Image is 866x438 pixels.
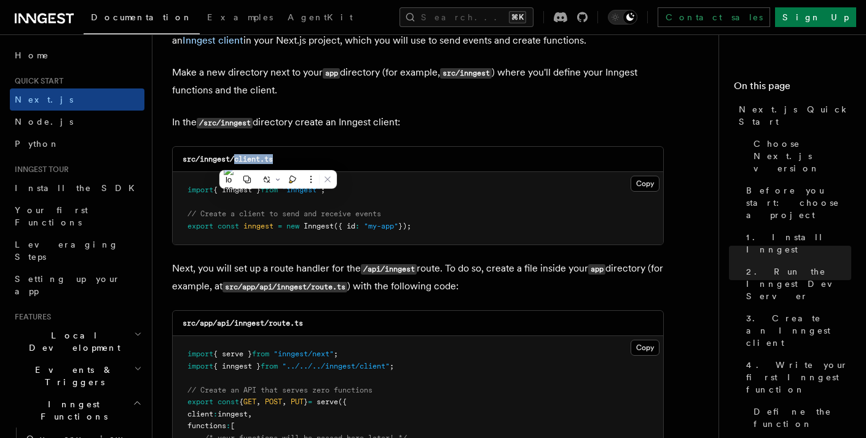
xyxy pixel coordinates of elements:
[10,398,133,423] span: Inngest Functions
[10,233,144,268] a: Leveraging Steps
[288,12,353,22] span: AgentKit
[734,79,851,98] h4: On this page
[10,393,144,428] button: Inngest Functions
[172,64,664,99] p: Make a new directory next to your directory (for example, ) where you'll define your Inngest func...
[91,12,192,22] span: Documentation
[183,319,303,327] code: src/app/api/inngest/route.ts
[608,10,637,25] button: Toggle dark mode
[243,397,256,406] span: GET
[746,184,851,221] span: Before you start: choose a project
[10,364,134,388] span: Events & Triggers
[10,44,144,66] a: Home
[746,231,851,256] span: 1. Install Inngest
[213,410,218,418] span: :
[248,410,252,418] span: ,
[754,138,851,174] span: Choose Next.js version
[15,117,73,127] span: Node.js
[213,186,261,194] span: { Inngest }
[741,260,851,307] a: 2. Run the Inngest Dev Server
[243,222,274,230] span: inngest
[15,95,73,104] span: Next.js
[304,222,334,230] span: Inngest
[15,139,60,149] span: Python
[207,12,273,22] span: Examples
[226,421,230,430] span: :
[213,362,261,370] span: { inngest }
[334,222,355,230] span: ({ id
[746,359,851,396] span: 4. Write your first Inngest function
[10,324,144,359] button: Local Development
[741,354,851,401] a: 4. Write your first Inngest function
[256,397,261,406] span: ,
[183,155,273,163] code: src/inngest/client.ts
[321,186,325,194] span: ;
[265,397,282,406] span: POST
[746,265,851,302] span: 2. Run the Inngest Dev Server
[509,11,526,23] kbd: ⌘K
[390,362,394,370] span: ;
[261,186,278,194] span: from
[239,397,243,406] span: {
[400,7,533,27] button: Search...⌘K
[631,176,659,192] button: Copy
[15,205,88,227] span: Your first Functions
[15,240,119,262] span: Leveraging Steps
[775,7,856,27] a: Sign Up
[218,397,239,406] span: const
[230,421,235,430] span: [
[741,226,851,260] a: 1. Install Inngest
[588,264,605,275] code: app
[10,177,144,199] a: Install the SDK
[200,4,280,33] a: Examples
[10,268,144,302] a: Setting up your app
[10,199,144,233] a: Your first Functions
[317,397,338,406] span: serve
[252,350,269,358] span: from
[10,329,134,354] span: Local Development
[291,397,304,406] span: PUT
[355,222,360,230] span: :
[10,76,63,86] span: Quick start
[10,88,144,111] a: Next.js
[280,4,360,33] a: AgentKit
[187,209,381,218] span: // Create a client to send and receive events
[308,397,312,406] span: =
[361,264,417,275] code: /api/inngest
[304,397,308,406] span: }
[15,274,120,296] span: Setting up your app
[278,222,282,230] span: =
[187,386,372,394] span: // Create an API that serves zero functions
[10,111,144,133] a: Node.js
[749,133,851,179] a: Choose Next.js version
[282,397,286,406] span: ,
[218,222,239,230] span: const
[183,34,243,46] a: Inngest client
[187,222,213,230] span: export
[187,362,213,370] span: import
[334,350,338,358] span: ;
[197,118,253,128] code: /src/inngest
[286,222,299,230] span: new
[84,4,200,34] a: Documentation
[187,410,213,418] span: client
[734,98,851,133] a: Next.js Quick Start
[749,401,851,435] a: Define the function
[338,397,347,406] span: ({
[10,133,144,155] a: Python
[274,350,334,358] span: "inngest/next"
[10,312,51,322] span: Features
[187,350,213,358] span: import
[213,350,252,358] span: { serve }
[15,183,142,193] span: Install the SDK
[323,68,340,79] code: app
[631,340,659,356] button: Copy
[739,103,851,128] span: Next.js Quick Start
[398,222,411,230] span: });
[10,359,144,393] button: Events & Triggers
[15,49,49,61] span: Home
[187,397,213,406] span: export
[754,405,851,430] span: Define the function
[746,312,851,349] span: 3. Create an Inngest client
[261,362,278,370] span: from
[440,68,492,79] code: src/inngest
